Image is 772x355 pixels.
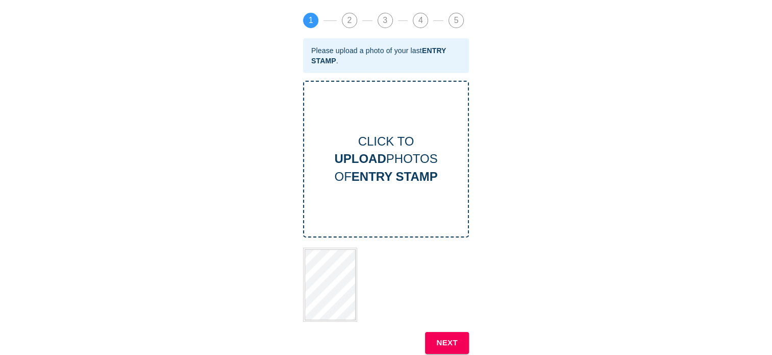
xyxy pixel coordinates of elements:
[413,13,428,28] span: 4
[352,170,438,183] b: ENTRY STAMP
[378,13,392,28] span: 3
[449,13,463,28] span: 5
[334,152,386,165] b: UPLOAD
[436,336,458,349] b: NEXT
[304,133,468,185] div: CLICK TO PHOTOS OF
[311,45,461,66] div: Please upload a photo of your last .
[304,13,318,28] span: 1
[342,13,357,28] span: 2
[425,332,469,353] button: NEXT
